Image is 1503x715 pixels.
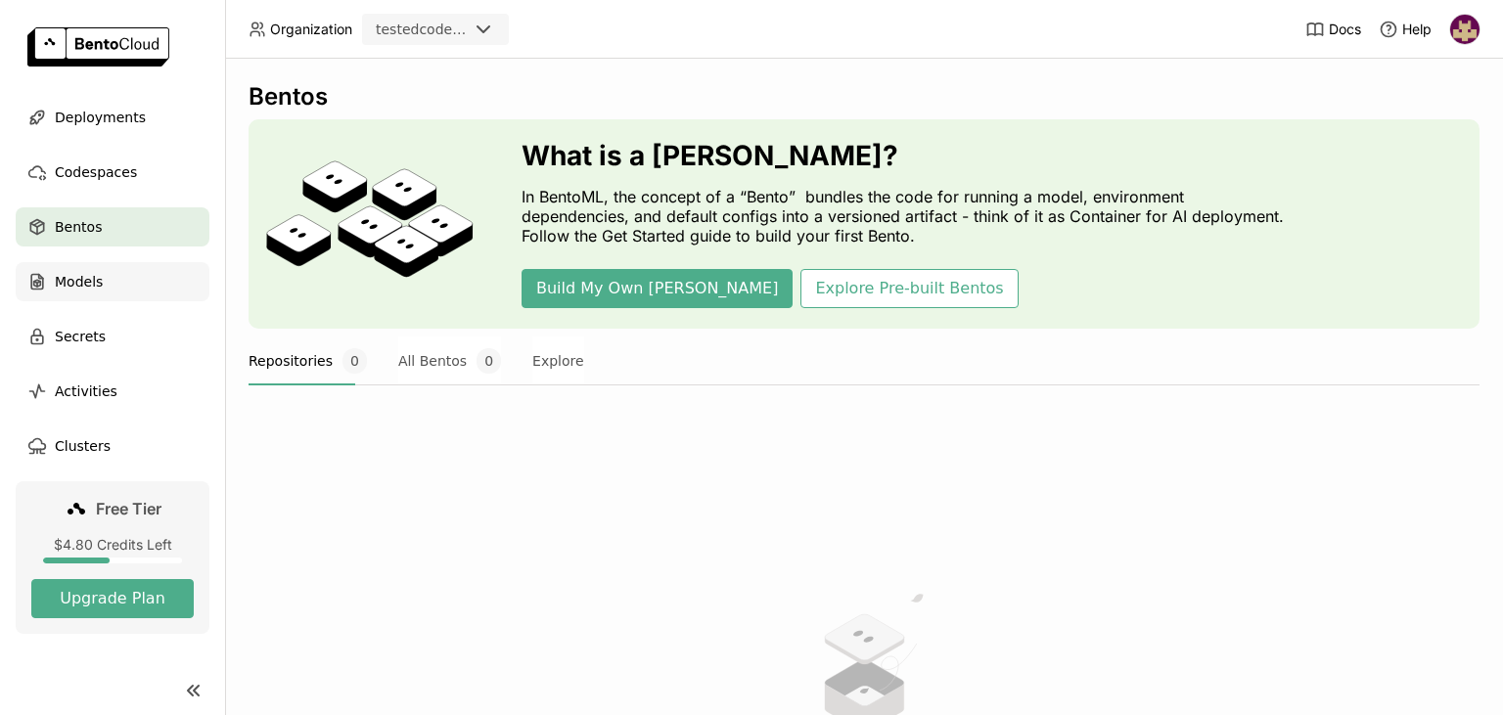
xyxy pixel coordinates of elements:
[55,215,102,239] span: Bentos
[342,348,367,374] span: 0
[249,336,367,385] button: Repositories
[800,269,1018,308] button: Explore Pre-built Bentos
[249,82,1480,112] div: Bentos
[27,27,169,67] img: logo
[522,187,1295,246] p: In BentoML, the concept of a “Bento” bundles the code for running a model, environment dependenci...
[55,106,146,129] span: Deployments
[31,536,194,554] div: $4.80 Credits Left
[16,481,209,634] a: Free Tier$4.80 Credits LeftUpgrade Plan
[1402,21,1432,38] span: Help
[16,426,209,466] a: Clusters
[31,579,194,618] button: Upgrade Plan
[16,153,209,192] a: Codespaces
[96,499,161,518] span: Free Tier
[522,269,793,308] button: Build My Own [PERSON_NAME]
[55,160,137,184] span: Codespaces
[470,21,472,40] input: Selected testedcodeployment.
[1305,20,1361,39] a: Docs
[16,262,209,301] a: Models
[376,20,468,39] div: testedcodeployment
[16,372,209,411] a: Activities
[1379,20,1432,39] div: Help
[264,159,475,289] img: cover onboarding
[477,348,501,374] span: 0
[16,317,209,356] a: Secrets
[1329,21,1361,38] span: Docs
[532,336,584,385] button: Explore
[55,434,111,458] span: Clusters
[270,21,352,38] span: Organization
[1450,15,1480,44] img: Hélio Júnior
[398,336,501,385] button: All Bentos
[16,207,209,246] a: Bentos
[522,140,1295,171] h3: What is a [PERSON_NAME]?
[55,380,117,403] span: Activities
[55,270,103,293] span: Models
[55,325,106,348] span: Secrets
[16,98,209,137] a: Deployments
